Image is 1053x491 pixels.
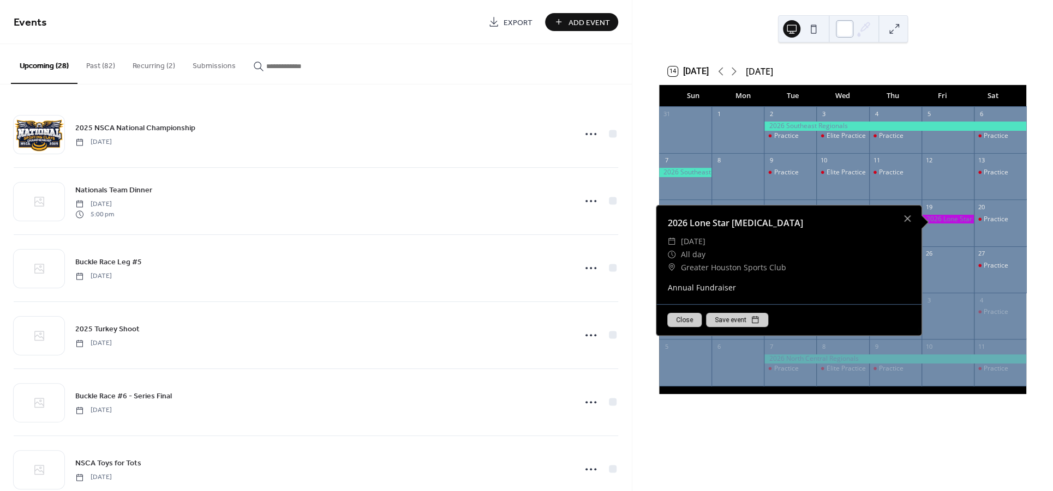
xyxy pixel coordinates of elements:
[75,122,195,134] a: 2025 NSCA National Championship
[767,342,775,350] div: 7
[124,44,184,83] button: Recurring (2)
[984,168,1008,177] div: Practice
[872,156,881,165] div: 11
[819,110,828,118] div: 3
[480,13,541,31] a: Export
[77,44,124,83] button: Past (82)
[977,110,985,118] div: 6
[718,85,768,107] div: Mon
[925,156,933,165] div: 12
[75,256,142,268] a: Buckle Race Leg #5
[75,137,112,147] span: [DATE]
[977,250,985,258] div: 27
[819,342,828,350] div: 8
[869,131,922,141] div: Practice
[75,257,142,268] span: Buckle Race Leg #5
[75,405,112,415] span: [DATE]
[75,123,195,134] span: 2025 NSCA National Championship
[764,131,816,141] div: Practice
[918,85,968,107] div: Fri
[872,203,881,211] div: 18
[879,168,904,177] div: Practice
[816,168,869,177] div: Elite Practice
[819,156,828,165] div: 10
[659,168,711,177] div: 2026 Southeast Regionals
[925,296,933,304] div: 3
[974,364,1026,373] div: Practice
[667,313,702,327] button: Close
[715,110,723,118] div: 1
[75,458,141,469] span: NSCA Toys for Tots
[774,364,798,373] div: Practice
[75,209,114,219] span: 5:00 pm
[925,203,933,211] div: 19
[984,261,1008,270] div: Practice
[767,156,775,165] div: 9
[925,342,933,350] div: 10
[816,131,869,141] div: Elite Practice
[545,13,618,31] button: Add Event
[879,364,904,373] div: Practice
[974,168,1026,177] div: Practice
[706,313,768,327] button: Save event
[767,203,775,211] div: 16
[667,235,676,248] div: ​
[768,85,818,107] div: Tue
[75,324,140,335] span: 2025 Turkey Shoot
[974,131,1026,141] div: Practice
[826,364,865,373] div: Elite Practice
[656,216,922,229] div: 2026 Lone Star [MEDICAL_DATA]
[974,307,1026,317] div: Practice
[668,85,718,107] div: Sun
[925,250,933,258] div: 26
[872,342,881,350] div: 9
[75,391,172,402] span: Buckle Race #6 - Series Final
[75,199,114,209] span: [DATE]
[715,156,723,165] div: 8
[664,64,713,79] button: 14[DATE]
[11,44,77,84] button: Upcoming (28)
[867,85,918,107] div: Thu
[662,156,671,165] div: 7
[667,248,676,261] div: ​
[75,390,172,402] a: Buckle Race #6 - Series Final
[767,110,775,118] div: 2
[879,131,904,141] div: Practice
[75,323,140,335] a: 2025 Turkey Shoot
[974,261,1026,270] div: Practice
[819,203,828,211] div: 17
[977,203,985,211] div: 20
[922,215,974,224] div: 2026 Lone Star Shootout
[816,364,869,373] div: Elite Practice
[826,168,865,177] div: Elite Practice
[818,85,868,107] div: Wed
[764,364,816,373] div: Practice
[75,185,152,196] span: Nationals Team Dinner
[680,248,705,261] span: All day
[764,122,1026,131] div: 2026 Southeast Regionals
[869,168,922,177] div: Practice
[504,17,533,28] span: Export
[656,282,922,293] div: Annual Fundraiser
[925,110,933,118] div: 5
[184,44,244,83] button: Submissions
[746,65,773,78] div: [DATE]
[715,342,723,350] div: 6
[662,342,671,350] div: 5
[974,215,1026,224] div: Practice
[75,271,112,281] span: [DATE]
[662,110,671,118] div: 31
[984,307,1008,317] div: Practice
[75,472,112,482] span: [DATE]
[764,168,816,177] div: Practice
[977,296,985,304] div: 4
[977,342,985,350] div: 11
[680,261,786,274] span: Greater Houston Sports Club
[967,85,1018,107] div: Sat
[75,184,152,196] a: Nationals Team Dinner
[75,338,112,348] span: [DATE]
[569,17,610,28] span: Add Event
[774,168,798,177] div: Practice
[75,457,141,469] a: NSCA Toys for Tots
[984,364,1008,373] div: Practice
